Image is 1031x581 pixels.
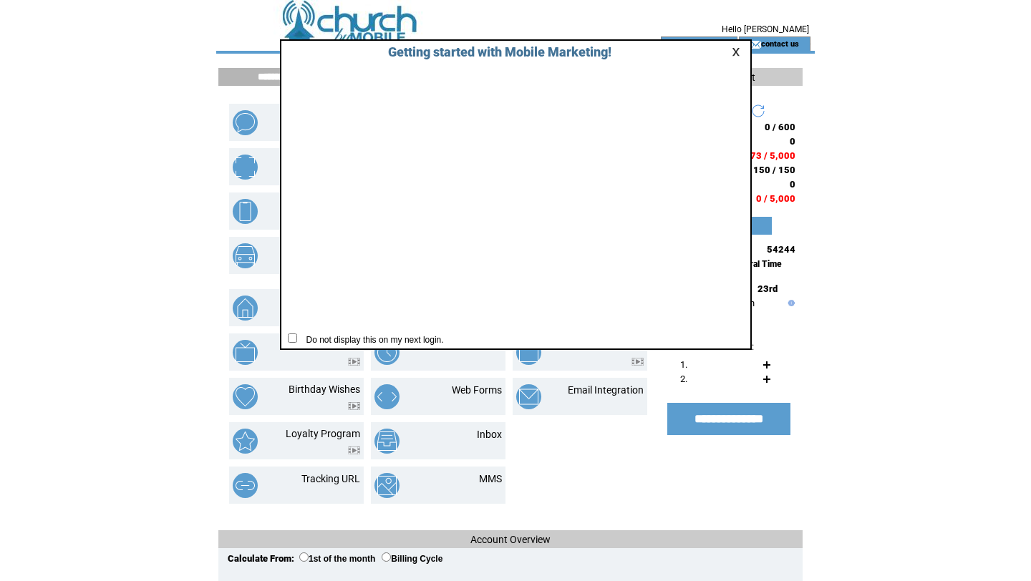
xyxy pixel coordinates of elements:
[722,24,809,34] span: Hello [PERSON_NAME]
[233,340,258,365] img: text-to-screen.png
[680,359,687,370] span: 1.
[477,429,502,440] a: Inbox
[790,179,795,190] span: 0
[479,473,502,484] a: MMS
[452,384,502,396] a: Web Forms
[299,335,444,345] span: Do not display this on my next login.
[765,122,795,132] span: 0 / 600
[736,150,795,161] span: 2,373 / 5,000
[374,384,400,409] img: web-forms.png
[374,44,611,59] span: Getting started with Mobile Marketing!
[382,552,391,562] input: Billing Cycle
[516,384,541,409] img: email-integration.png
[289,384,360,395] a: Birthday Wishes
[731,259,782,269] span: Central Time
[757,283,778,294] span: 23rd
[233,155,258,180] img: mobile-coupons.png
[790,136,795,147] span: 0
[761,39,799,48] a: contact us
[631,358,644,366] img: video.png
[767,244,795,255] span: 54244
[348,446,360,454] img: video.png
[233,243,258,268] img: vehicle-listing.png
[233,384,258,409] img: birthday-wishes.png
[470,534,551,545] span: Account Overview
[374,473,400,498] img: mms.png
[374,429,400,454] img: inbox.png
[233,199,258,224] img: mobile-websites.png
[382,554,442,564] label: Billing Cycle
[228,553,294,564] span: Calculate From:
[516,340,541,365] img: text-to-win.png
[374,340,400,365] img: scheduled-tasks.png
[286,428,360,439] a: Loyalty Program
[568,384,644,396] a: Email Integration
[785,300,795,306] img: help.gif
[233,429,258,454] img: loyalty-program.png
[299,554,375,564] label: 1st of the month
[299,552,309,562] input: 1st of the month
[348,358,360,366] img: video.png
[233,296,258,321] img: property-listing.png
[753,165,795,175] span: 150 / 150
[683,39,694,50] img: account_icon.gif
[301,473,360,484] a: Tracking URL
[756,193,795,204] span: 0 / 5,000
[233,110,258,135] img: text-blast.png
[348,402,360,410] img: video.png
[750,39,761,50] img: contact_us_icon.gif
[680,373,687,384] span: 2.
[233,473,258,498] img: tracking-url.png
